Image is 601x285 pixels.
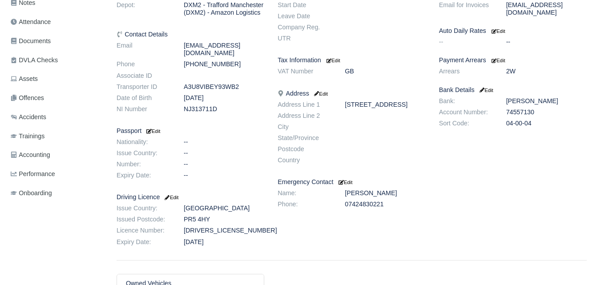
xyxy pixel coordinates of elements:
dt: Email [110,42,177,57]
a: DVLA Checks [7,52,106,69]
a: Edit [337,178,352,185]
small: Edit [339,180,352,185]
dd: -- [177,161,271,168]
dt: Depot: [110,1,177,16]
small: Edit [327,58,340,63]
dt: Account Number: [432,108,500,116]
dt: -- [432,38,500,46]
dt: Nationality: [110,138,177,146]
a: Offences [7,89,106,107]
dt: City [271,123,338,131]
dd: [DATE] [177,238,271,246]
dt: Phone [110,60,177,68]
dt: Expiry Date: [110,172,177,179]
dt: Issued Postcode: [110,216,177,223]
small: Edit [492,28,505,34]
dt: Country [271,157,338,164]
dt: Arrears [432,68,500,75]
dd: [PHONE_NUMBER] [177,60,271,68]
span: Offences [11,93,44,103]
span: Accounting [11,150,50,160]
dd: GB [338,68,432,75]
a: Assets [7,70,106,88]
dd: -- [177,138,271,146]
dd: [DATE] [177,94,271,102]
dt: Number: [110,161,177,168]
a: Accidents [7,108,106,126]
a: Trainings [7,128,106,145]
dt: Licence Number: [110,227,177,234]
dd: DXM2 - Trafford Manchester (DXM2) - Amazon Logistics [177,1,271,16]
dd: PR5 4HY [177,216,271,223]
span: Documents [11,36,51,46]
dd: [EMAIL_ADDRESS][DOMAIN_NAME] [500,1,593,16]
h6: Driving Licence [117,193,264,201]
h6: Auto Daily Rates [439,27,587,35]
a: Edit [325,56,340,64]
dd: [PERSON_NAME] [500,97,593,105]
dd: [EMAIL_ADDRESS][DOMAIN_NAME] [177,42,271,57]
a: Edit [145,127,160,134]
span: DVLA Checks [11,55,58,65]
dt: Date of Birth [110,94,177,102]
a: Edit [490,27,505,34]
a: Performance [7,165,106,183]
dt: Phone: [271,201,338,208]
span: Trainings [11,131,44,141]
dd: [PERSON_NAME] [338,189,432,197]
dt: Bank: [432,97,500,105]
a: Accounting [7,146,106,164]
small: Edit [145,128,160,134]
dd: 04-00-04 [500,120,593,127]
span: Assets [11,74,38,84]
span: Performance [11,169,55,179]
span: Onboarding [11,188,52,198]
dt: Associate ID [110,72,177,80]
dt: Sort Code: [432,120,500,127]
a: Edit [163,193,178,201]
a: Attendance [7,13,106,31]
h6: Contact Details [117,31,264,38]
dt: Address Line 2 [271,112,338,120]
h6: Tax Information [278,56,425,64]
small: Edit [492,58,505,63]
h6: Passport [117,127,264,135]
dt: Transporter ID [110,83,177,91]
dt: Postcode [271,145,338,153]
dd: [GEOGRAPHIC_DATA] [177,205,271,212]
dt: Issue Country: [110,149,177,157]
small: Edit [313,91,328,96]
dd: [DRIVERS_LICENSE_NUMBER] [177,227,271,234]
iframe: Chat Widget [557,242,601,285]
dt: Leave Date [271,12,338,20]
dt: NI Number [110,105,177,113]
dt: Address Line 1 [271,101,338,108]
a: Edit [490,56,505,64]
a: Edit [313,90,328,97]
h6: Address [278,90,425,97]
dt: Email for Invoices [432,1,500,16]
small: Edit [478,88,493,93]
a: Edit [478,86,493,93]
dd: 07424830221 [338,201,432,208]
a: Onboarding [7,185,106,202]
a: Documents [7,32,106,50]
dt: Expiry Date: [110,238,177,246]
h6: Bank Details [439,86,587,94]
h6: Payment Arrears [439,56,587,64]
dt: Name: [271,189,338,197]
dt: UTR [271,35,338,42]
h6: Emergency Contact [278,178,425,186]
dd: A3U8VIBEY93WB2 [177,83,271,91]
dd: 74557130 [500,108,593,116]
dt: Company Reg. [271,24,338,31]
dt: VAT Number [271,68,338,75]
dd: -- [500,38,593,46]
small: Edit [163,195,178,200]
dd: NJ313711D [177,105,271,113]
dd: -- [177,172,271,179]
dd: -- [177,149,271,157]
dd: [STREET_ADDRESS] [338,101,432,108]
dt: State/Province [271,134,338,142]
